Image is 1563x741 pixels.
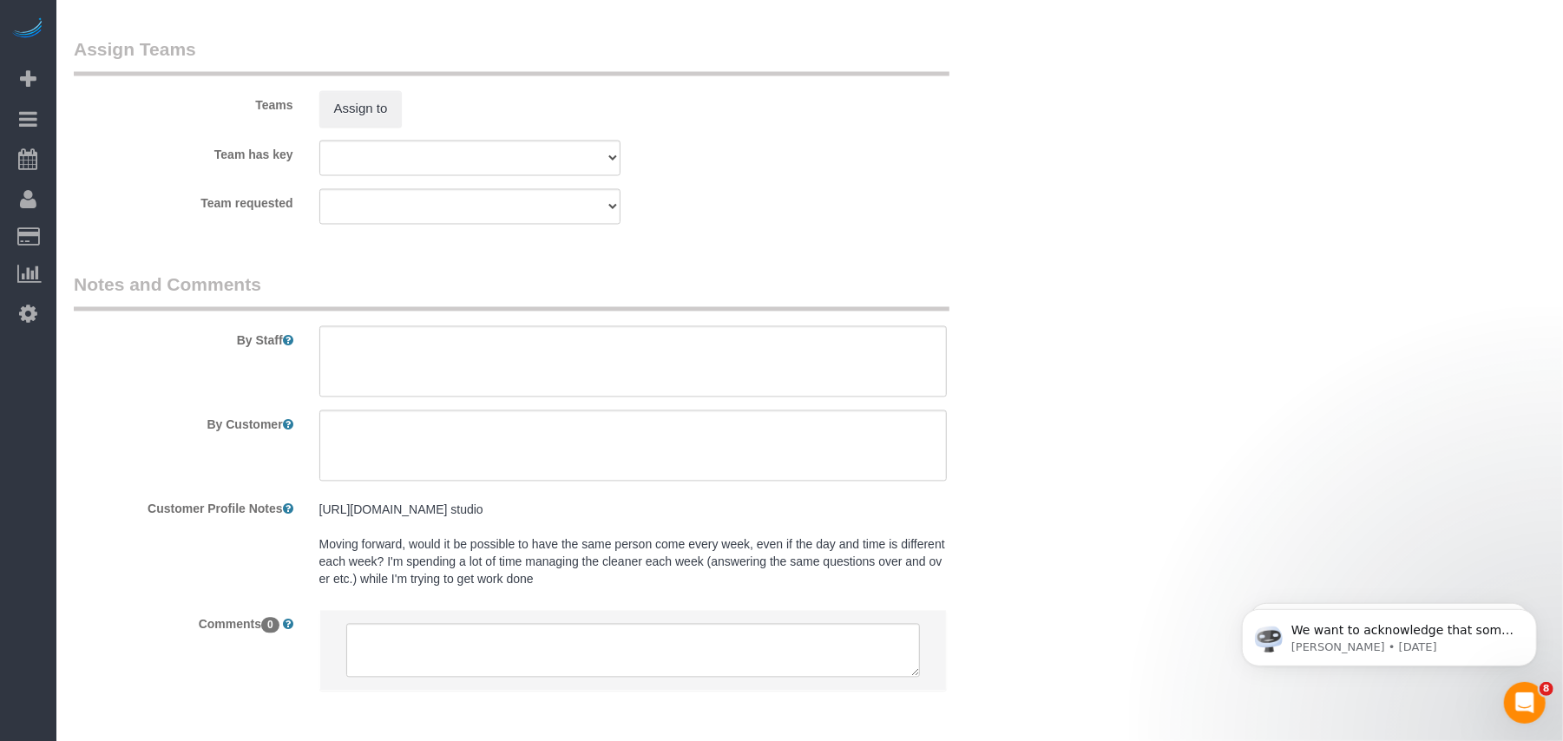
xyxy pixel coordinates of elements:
iframe: Intercom live chat [1504,682,1546,724]
label: Team has key [61,141,306,164]
p: Message from Ellie, sent 1d ago [76,67,299,82]
legend: Notes and Comments [74,272,949,311]
button: Assign to [319,91,403,128]
legend: Assign Teams [74,37,949,76]
label: Comments [61,610,306,633]
span: 0 [261,618,279,633]
img: Automaid Logo [10,17,45,42]
iframe: Intercom notifications message [1216,573,1563,694]
label: Customer Profile Notes [61,495,306,518]
span: We want to acknowledge that some users may be experiencing lag or slower performance in our softw... [76,50,299,288]
label: Teams [61,91,306,115]
span: 8 [1540,682,1553,696]
pre: [URL][DOMAIN_NAME] studio Moving forward, would it be possible to have the same person come every... [319,502,948,588]
label: By Staff [61,326,306,350]
label: By Customer [61,410,306,434]
label: Team requested [61,189,306,213]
